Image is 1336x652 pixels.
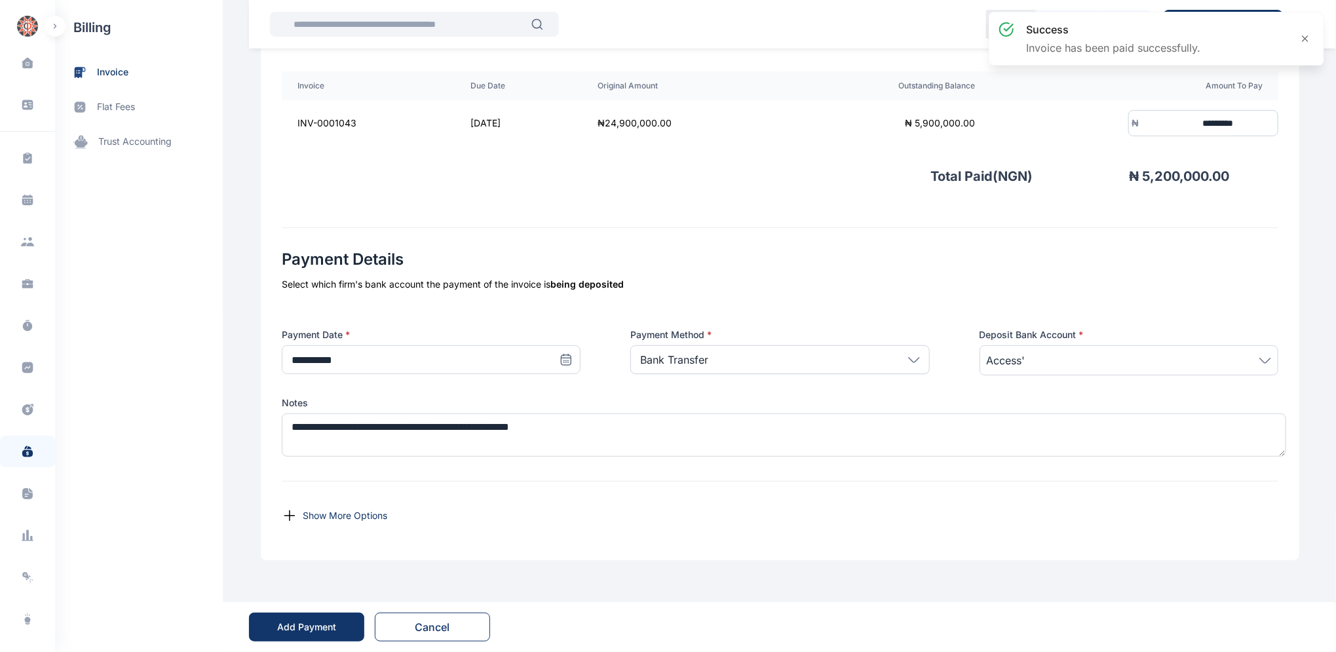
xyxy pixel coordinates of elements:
a: trust accounting [55,125,223,159]
button: Cancel [375,613,490,642]
span: invoice [97,66,128,79]
p: Total Paid( NGN ) [931,167,1033,185]
p: Bank Transfer [640,352,708,368]
label: Notes [282,396,1278,410]
td: [DATE] [455,100,581,146]
span: flat fees [97,100,135,114]
th: Amount To Pay [991,71,1278,100]
td: INV-0001043 [282,100,455,146]
th: Outstanding Balance [784,71,991,100]
h2: Payment Details [282,249,1278,270]
label: Payment Date [282,328,581,341]
span: being deposited [550,278,624,290]
p: Invoice has been paid successfully. [1026,40,1200,56]
a: invoice [55,55,223,90]
div: Add Payment [277,621,336,634]
td: ₦ 5,900,000.00 [784,100,991,146]
p: Show More Options [303,509,387,522]
h3: success [1026,22,1200,37]
span: Deposit Bank Account [980,328,1084,341]
div: ₦ [1129,117,1139,130]
th: Due Date [455,71,581,100]
span: trust accounting [98,135,172,149]
td: ₦ 24,900,000.00 [582,100,784,146]
div: Select which firm's bank account the payment of the invoice is [282,278,1278,291]
a: flat fees [55,90,223,125]
th: Original Amount [582,71,784,100]
label: Payment Method [630,328,929,341]
th: Invoice [282,71,455,100]
p: ₦ 5,200,000.00 [1033,167,1230,185]
span: Access' [987,353,1025,368]
button: Add Payment [249,613,364,642]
